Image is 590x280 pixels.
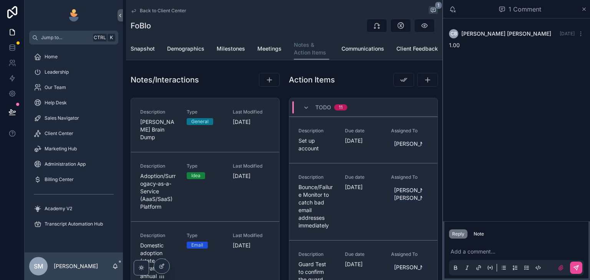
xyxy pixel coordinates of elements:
span: [DATE] [560,31,575,36]
a: Our Team [29,81,118,94]
button: 1 [429,6,438,15]
span: Type [187,232,224,239]
span: Client Center [45,130,73,137]
button: Note [471,229,487,239]
a: Transcript Automation Hub [29,217,118,231]
span: Description [140,232,177,239]
div: General [191,118,209,125]
span: Type [187,163,224,169]
span: Notes & Action Items [294,41,329,56]
a: Notes & Action Items [294,38,329,60]
a: DescriptionAdoption/Surrogacy-as-a-Service (AaaS/SaaS) PlatformTypeIdeaLast Modified[DATE] [131,152,279,221]
p: [DATE] [345,183,363,191]
span: Description [298,128,336,134]
h1: FoBlo [131,20,151,31]
span: Communications [341,45,384,53]
span: Due date [345,128,382,134]
span: Bounce/Failure Monitor to catch bad email addresses immediately [298,183,336,229]
a: DescriptionSet up accountDue date[DATE]Assigned To[PERSON_NAME] [289,117,438,163]
a: Sales Navigator [29,111,118,125]
span: K [108,35,114,41]
span: Transcript Automation Hub [45,221,103,227]
span: Sales Navigator [45,115,79,121]
a: Snapshot [131,42,155,57]
a: Back to Client Center [131,8,186,14]
span: Set up account [298,137,336,152]
p: [PERSON_NAME] [54,262,98,270]
span: Client Feedback [396,45,438,53]
span: Billing Center [45,176,74,183]
div: Email [191,242,203,249]
span: Description [140,163,177,169]
a: Client Feedback [396,42,438,57]
div: Idea [191,172,201,179]
span: [PERSON_NAME] Brain Dump [140,118,177,141]
span: [PERSON_NAME] [394,140,422,148]
span: [PERSON_NAME] [394,264,422,271]
a: Description[PERSON_NAME] Brain DumpTypeGeneralLast Modified[DATE] [131,98,279,152]
a: Communications [341,42,384,57]
a: DescriptionBounce/Failure Monitor to catch bad email addresses immediatelyDue date[DATE]Assigned ... [289,163,438,240]
h1: Action Items [289,74,335,85]
span: SM [34,262,43,271]
span: Help Desk [45,100,67,106]
span: Leadership [45,69,69,75]
span: Back to Client Center [140,8,186,14]
span: Marketing Hub [45,146,77,152]
a: Leadership [29,65,118,79]
button: Jump to...CtrlK [29,31,118,44]
span: Last Modified [233,163,270,169]
span: Assigned To [391,128,428,134]
span: 1 Comment [509,5,541,14]
span: Due date [345,251,382,257]
span: Snapshot [131,45,155,53]
span: Description [298,174,336,180]
a: Administration App [29,157,118,171]
span: Last Modified [233,109,270,115]
img: App logo [68,9,80,21]
span: 1.00 [449,42,460,48]
a: Client Center [29,127,118,140]
a: Meetings [257,42,282,57]
span: Our Team [45,84,66,91]
span: Todo [315,104,331,111]
a: Help Desk [29,96,118,110]
span: Description [298,251,336,257]
span: Administration App [45,161,86,167]
h1: Notes/Interactions [131,74,199,85]
div: Note [474,231,484,237]
span: Type [187,109,224,115]
div: 11 [339,104,343,110]
span: Assigned To [391,251,428,257]
p: [DATE] [345,260,363,268]
span: Last Modified [233,232,270,239]
span: Description [140,109,177,115]
span: 1 [435,2,442,9]
a: Billing Center [29,173,118,186]
a: Marketing Hub [29,142,118,156]
span: [PERSON_NAME] [PERSON_NAME] [461,30,551,38]
p: [DATE] [345,137,363,145]
a: Milestones [217,42,245,57]
p: [DATE] [233,172,250,180]
span: Due date [345,174,382,180]
p: [DATE] [233,242,250,249]
span: Academy V2 [45,206,72,212]
span: Demographics [167,45,204,53]
a: Academy V2 [29,202,118,216]
span: Meetings [257,45,282,53]
span: Ctrl [93,34,107,41]
button: Reply [449,229,467,239]
span: Adoption/Surrogacy-as-a-Service (AaaS/SaaS) Platform [140,172,177,211]
a: Demographics [167,42,204,57]
span: [PERSON_NAME] [PERSON_NAME] [394,186,422,202]
p: [DATE] [233,118,250,126]
div: scrollable content [25,44,123,241]
span: Milestones [217,45,245,53]
span: Assigned To [391,174,428,180]
span: Home [45,54,58,60]
span: Jump to... [41,35,90,41]
a: Home [29,50,118,64]
span: CB [451,31,457,37]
